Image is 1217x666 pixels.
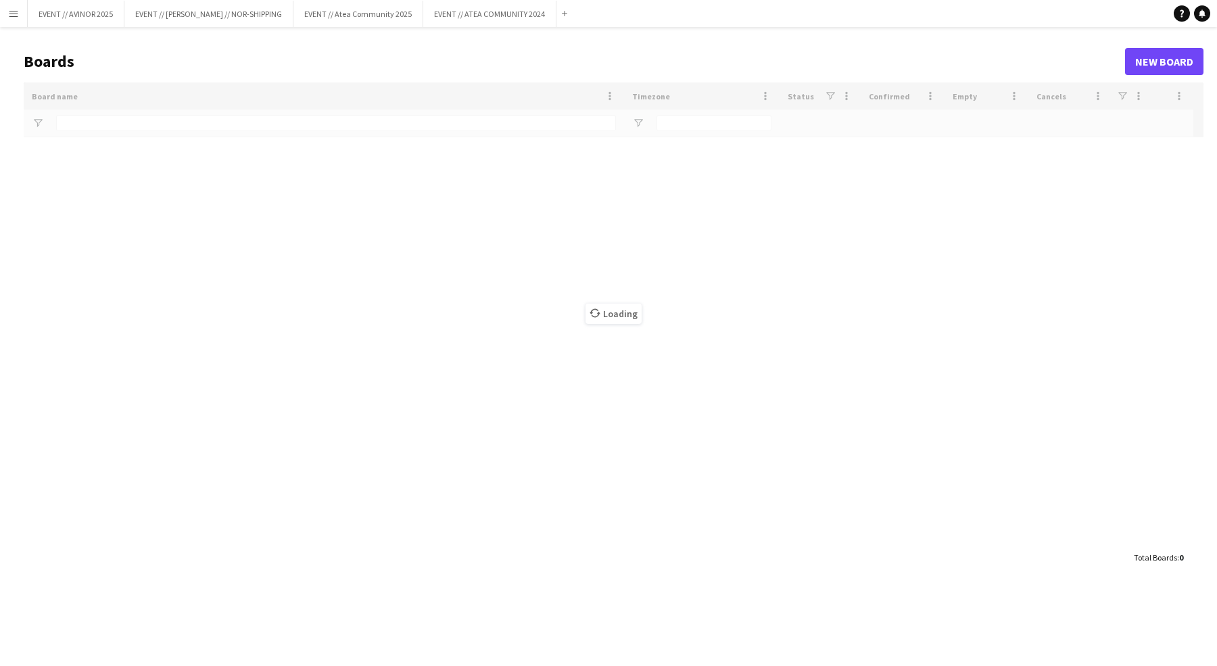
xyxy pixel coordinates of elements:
span: 0 [1179,552,1183,563]
div: : [1134,544,1183,571]
h1: Boards [24,51,1125,72]
button: EVENT // [PERSON_NAME] // NOR-SHIPPING [124,1,293,27]
button: EVENT // Atea Community 2025 [293,1,423,27]
span: Loading [586,304,642,324]
span: Total Boards [1134,552,1177,563]
a: New Board [1125,48,1203,75]
button: EVENT // ATEA COMMUNITY 2024 [423,1,556,27]
button: EVENT // AVINOR 2025 [28,1,124,27]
